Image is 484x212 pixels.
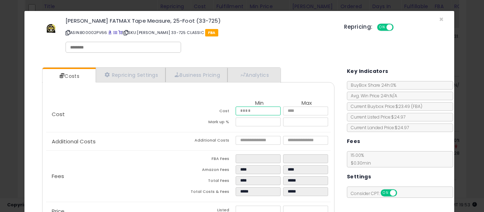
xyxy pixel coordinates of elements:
h5: Repricing: [344,24,372,30]
span: × [439,14,444,24]
span: ON [381,190,390,196]
td: Additional Costs [188,136,236,147]
a: Business Pricing [165,68,227,82]
span: ON [378,24,387,30]
a: All offer listings [113,30,117,35]
span: BuyBox Share 24h: 0% [347,82,396,88]
a: Your listing only [118,30,122,35]
h3: [PERSON_NAME] FATMAX Tape Measure, 25-Foot (33-725) [66,18,333,23]
p: ASIN: B00002PV66 | SKU: [PERSON_NAME] 33-725 CLASSIC [66,27,333,38]
a: BuyBox page [108,30,112,35]
a: Repricing Settings [96,68,166,82]
h5: Settings [347,172,371,181]
span: OFF [392,24,404,30]
p: Cost [46,111,188,117]
h5: Fees [347,137,360,146]
span: FBA [205,29,218,36]
span: Current Listed Price: $24.97 [347,114,405,120]
span: OFF [396,190,407,196]
a: Analytics [227,68,280,82]
td: Amazon Fees [188,165,236,176]
th: Min [236,100,283,107]
span: $23.49 [395,103,422,109]
span: Current Landed Price: $24.97 [347,125,409,131]
td: Total Fees [188,176,236,187]
img: 31fri3cFh6L._SL60_.jpg [40,18,62,39]
p: Additional Costs [46,139,188,144]
span: 15.00 % [347,152,371,166]
span: Current Buybox Price: [347,103,422,109]
p: Fees [46,173,188,179]
span: ( FBA ) [411,103,422,109]
span: $0.30 min [347,160,371,166]
th: Max [283,100,331,107]
td: Mark up % [188,118,236,128]
td: Total Costs & Fees [188,187,236,198]
td: FBA Fees [188,154,236,165]
td: Cost [188,107,236,118]
a: Costs [43,69,95,83]
span: Consider CPT: [347,190,406,196]
span: Avg. Win Price 24h: N/A [347,93,397,99]
h5: Key Indicators [347,67,388,76]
